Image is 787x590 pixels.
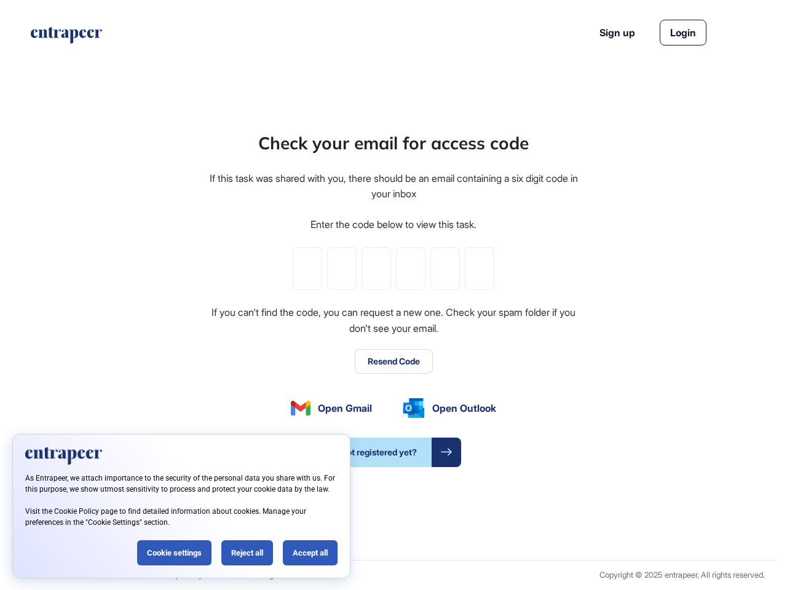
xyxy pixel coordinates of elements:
div: Enter the code below to view this task. [310,217,477,233]
div: If you can't find the code, you can request a new one. Check your spam folder if you don't see yo... [208,305,579,336]
a: Not registered yet? [326,438,461,467]
span: Open Gmail [318,401,372,415]
a: Login [660,20,706,45]
div: Check your email for access code [258,130,529,156]
a: Sign up [599,25,635,40]
div: Copyright © 2025 entrapeer, All rights reserved. [599,570,765,580]
button: Resend Code [355,349,433,374]
a: Open Outlook [403,398,496,418]
a: Open Gmail [291,401,372,415]
div: If this task was shared with you, there should be an email containing a six digit code in your inbox [208,171,579,202]
span: Not registered yet? [326,438,432,467]
a: entrapeer-logo [30,27,103,48]
span: Open Outlook [432,401,496,415]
